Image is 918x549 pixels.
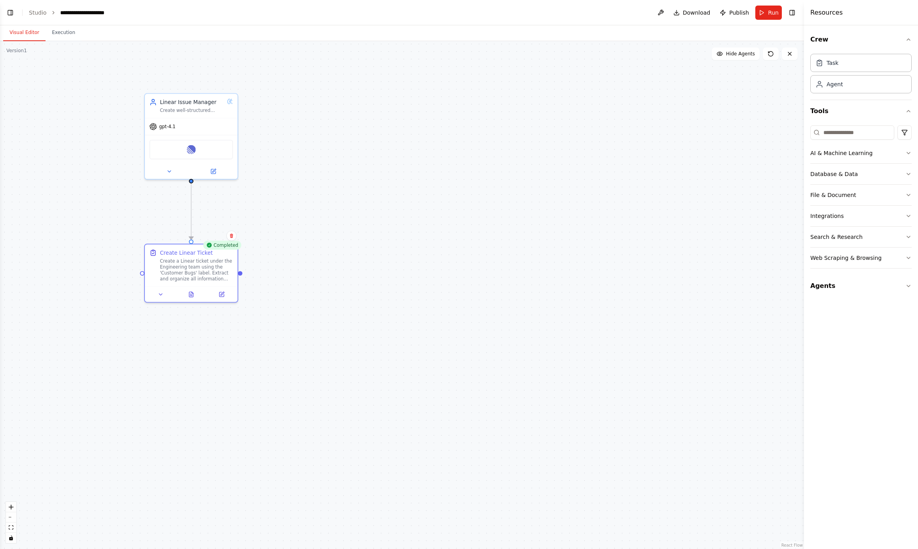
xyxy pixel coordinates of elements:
span: Hide Agents [726,51,755,57]
button: Open in side panel [192,167,234,176]
button: Hide Agents [712,47,760,60]
span: Publish [729,9,749,17]
button: toggle interactivity [6,533,16,543]
button: Tools [810,100,912,122]
div: File & Document [810,191,856,199]
button: Database & Data [810,164,912,184]
button: fit view [6,522,16,533]
span: gpt-4.1 [159,124,175,130]
button: Download [670,6,714,20]
div: Tools [810,122,912,275]
div: Integrations [810,212,844,220]
img: Linear [187,145,196,154]
div: Version 1 [6,47,27,54]
button: Crew [810,28,912,51]
button: zoom out [6,512,16,522]
div: Completed [203,240,241,250]
span: Run [768,9,779,17]
button: Hide right sidebar [787,7,798,18]
div: Task [827,59,838,67]
div: Create Linear Ticket [160,249,213,256]
button: View output [175,290,207,299]
div: React Flow controls [6,502,16,543]
div: Database & Data [810,170,858,178]
button: Web Scraping & Browsing [810,248,912,268]
button: Visual Editor [3,25,46,41]
div: Search & Research [810,233,863,241]
div: Web Scraping & Browsing [810,254,882,262]
div: Crew [810,51,912,100]
button: Agents [810,275,912,297]
div: Agent [827,80,843,88]
div: Linear Issue Manager [160,98,224,106]
div: Create well-structured Linear tickets based on detailed descriptions, ensuring all information in... [160,108,224,114]
div: Create a Linear ticket under the Engineering team using the 'Customer Bugs' label. Extract and or... [160,258,233,282]
div: CompletedCreate Linear TicketCreate a Linear ticket under the Engineering team using the 'Custome... [144,244,238,303]
g: Edge from 0bd03c12-1974-49ec-a84d-339569d7a634 to 95f4f0c7-0e94-45d2-8991-4b0c07039b5a [187,184,195,240]
button: Publish [717,6,752,20]
button: Execution [46,25,82,41]
div: AI & Machine Learning [810,149,872,157]
button: Integrations [810,206,912,226]
button: Delete node [226,231,237,241]
h4: Resources [810,8,843,17]
button: Show left sidebar [5,7,16,18]
button: File & Document [810,185,912,205]
button: Search & Research [810,227,912,247]
a: Studio [29,9,47,16]
span: Download [683,9,711,17]
div: Linear Issue ManagerCreate well-structured Linear tickets based on detailed descriptions, ensurin... [144,93,238,180]
a: React Flow attribution [781,543,803,547]
button: zoom in [6,502,16,512]
button: AI & Machine Learning [810,143,912,163]
button: Run [755,6,782,20]
nav: breadcrumb [29,9,105,17]
button: Open in side panel [209,290,234,299]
